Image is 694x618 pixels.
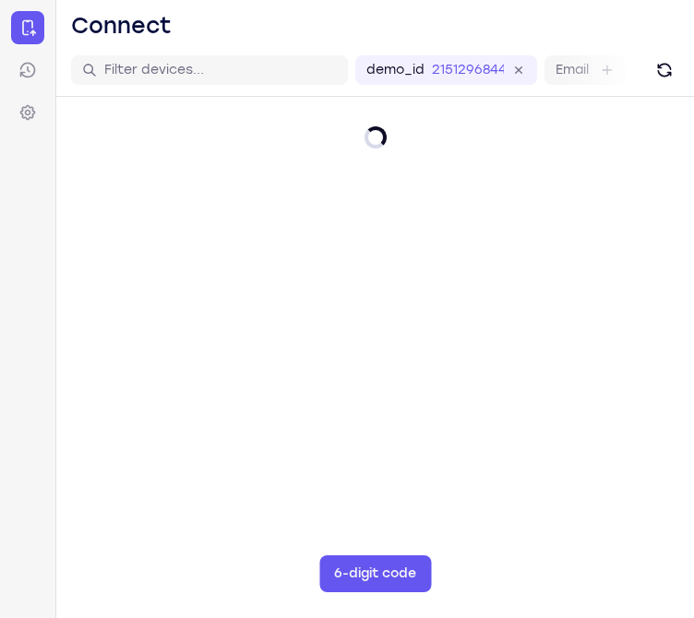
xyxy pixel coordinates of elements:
button: 6-digit code [319,555,431,592]
a: Sessions [11,53,44,87]
label: demo_id [366,61,425,79]
input: Filter devices... [104,61,337,79]
label: Email [556,61,589,79]
h1: Connect [71,11,172,41]
a: Connect [11,11,44,44]
a: Settings [11,96,44,129]
button: Refresh [650,55,679,85]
